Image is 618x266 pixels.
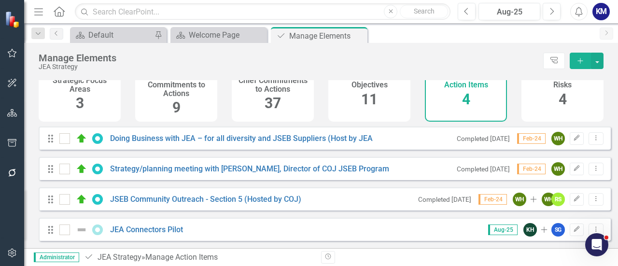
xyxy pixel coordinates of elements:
[110,225,183,234] a: JEA Connectors Pilot
[361,91,378,108] span: 11
[110,134,373,143] a: Doing Business with JEA – for all diversity and JSEB Suppliers (Host by JEA
[517,133,546,144] span: Feb-24
[444,81,488,89] h4: Action Items
[542,193,555,206] div: WH
[110,164,389,173] a: Strategy/planning meeting with [PERSON_NAME], Director of COJ JSEB Program
[173,29,265,41] a: Welcome Page
[592,3,610,20] button: KM
[523,223,537,237] div: KH
[553,81,572,89] h4: Risks
[98,252,141,262] a: JEA Strategy
[457,135,510,142] small: Completed [DATE]
[84,252,314,263] div: » Manage Action Items
[482,6,537,18] div: Aug-25
[513,193,526,206] div: WH
[88,29,152,41] div: Default
[76,224,87,236] img: Not Defined
[517,164,546,174] span: Feb-24
[75,3,450,20] input: Search ClearPoint...
[414,7,435,15] span: Search
[551,132,565,145] div: WH
[551,193,565,206] div: RS
[418,196,471,203] small: Completed [DATE]
[189,29,265,41] div: Welcome Page
[478,194,507,205] span: Feb-24
[462,91,470,108] span: 4
[34,252,79,262] span: Administrator
[39,63,538,70] div: JEA Strategy
[172,99,181,116] span: 9
[551,223,565,237] div: SG
[559,91,567,108] span: 4
[585,233,608,256] iframe: Intercom live chat
[551,162,565,176] div: WH
[488,224,518,235] span: Aug-25
[141,72,211,98] h4: Enterprise Commitments to Actions
[4,11,22,28] img: ClearPoint Strategy
[400,5,448,18] button: Search
[110,195,301,204] a: JSEB Community Outreach - Section 5 (Hosted by COJ)
[289,30,365,42] div: Manage Elements
[72,29,152,41] a: Default
[39,53,538,63] div: Manage Elements
[265,95,281,112] span: 37
[457,165,510,173] small: Completed [DATE]
[44,76,115,93] h4: Strategic Focus Areas
[351,81,388,89] h4: Objectives
[76,163,87,175] img: On Track
[478,3,540,20] button: Aug-25
[76,95,84,112] span: 3
[76,133,87,144] img: On Track
[238,76,308,93] h4: Chief Commitments to Actions
[76,194,87,205] img: On Track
